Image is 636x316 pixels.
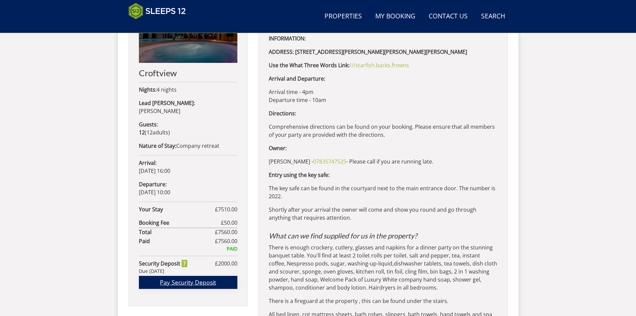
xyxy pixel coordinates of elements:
strong: Arrival: [139,159,157,167]
strong: Owner: [269,144,287,152]
h2: Croftview [139,68,237,78]
strong: Guests: [139,121,158,128]
span: £ [215,237,237,245]
span: 7510.00 [218,206,237,213]
span: 50.00 [224,219,237,226]
div: PAID [139,245,237,252]
p: [PERSON_NAME] - - Please call if you are running late. [269,157,497,166]
span: [PERSON_NAME] [139,107,180,115]
p: There is a fireguard at the property , this can be found under the stairs. [269,297,497,305]
span: £ [221,219,237,227]
strong: Your Stay [139,205,215,213]
em: What can we find supplied for us in the property? [269,231,417,240]
span: £ [215,205,237,213]
a: ///starfish.backs.frowns [350,62,409,69]
span: 2000.00 [218,260,237,267]
p: [DATE] 16:00 [139,159,237,175]
p: There is enough crockery, cutlery, glasses and napkins for a dinner party on the stunning banquet... [269,243,497,292]
span: 7560.00 [218,237,237,245]
span: adult [147,129,168,136]
span: £ [215,259,237,268]
span: ( ) [139,129,170,136]
a: 07835747525 [313,158,346,165]
strong: Booking Fee [139,219,221,227]
strong: ADDRESS: [STREET_ADDRESS][PERSON_NAME][PERSON_NAME][PERSON_NAME] [269,48,467,56]
strong: Arrival and Departure: [269,75,325,82]
p: Arrival time - 4pm Departure time - 10am [269,88,497,104]
strong: Use the What Three Words Link:​ [269,62,350,69]
span: 7560.00 [218,228,237,236]
p: Comprehensive directions can be found on your booking. Please ensure that all members of your par... [269,123,497,139]
span: 12 [147,129,153,136]
p: Company retreat [139,142,237,150]
span: s [166,129,168,136]
a: Search [478,9,508,24]
p: Shortly after your arrival the owner will come and show you round and go through anything that re... [269,206,497,222]
strong: Security Deposit [139,259,187,268]
img: Sleeps 12 [129,3,186,19]
strong: Departure: [139,181,167,188]
strong: Lead [PERSON_NAME]: [139,99,195,107]
p: The key safe can be found in the courtyard next to the main entrance door. The number is 2022. [269,184,497,200]
a: Properties [322,9,365,24]
p: 4 nights [139,86,237,94]
div: Due [DATE] [139,268,237,275]
a: Contact Us [426,9,470,24]
span: £ [215,228,237,236]
strong: ESSENTIAL - PLEASE SCROLL DOWN READ AND MAKE A NOTE OF ALL THE FOLLOWING INFORMATION: [269,27,481,42]
strong: Entry using the key safe: [269,171,330,179]
a: My Booking [373,9,418,24]
p: [DATE] 10:00 [139,180,237,196]
strong: Total [139,228,215,236]
strong: Directions: [269,110,296,117]
strong: Nights: [139,86,157,93]
strong: Paid [139,237,215,245]
a: Pay Security Deposit [139,276,237,289]
iframe: Customer reviews powered by Trustpilot [125,23,195,29]
strong: 12 [139,129,145,136]
strong: Nature of Stay: [139,142,176,149]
